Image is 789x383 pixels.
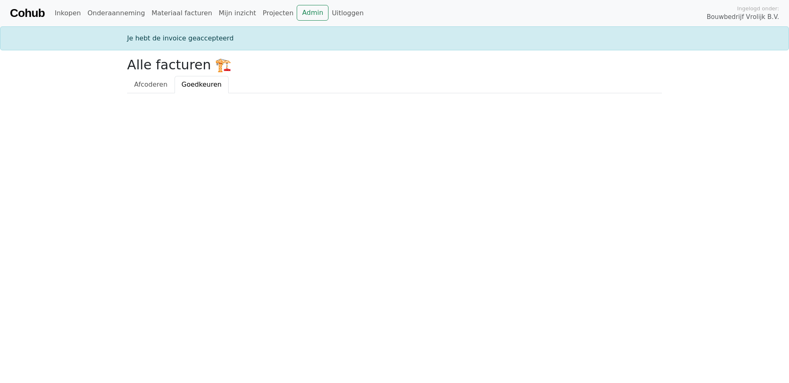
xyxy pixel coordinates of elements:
[737,5,779,12] span: Ingelogd onder:
[127,57,662,73] h2: Alle facturen 🏗️
[148,5,215,21] a: Materiaal facturen
[260,5,297,21] a: Projecten
[122,33,667,43] div: Je hebt de invoice geaccepteerd
[706,12,779,22] span: Bouwbedrijf Vrolijk B.V.
[297,5,328,21] a: Admin
[175,76,229,93] a: Goedkeuren
[328,5,367,21] a: Uitloggen
[127,76,175,93] a: Afcoderen
[84,5,148,21] a: Onderaanneming
[134,80,168,88] span: Afcoderen
[10,3,45,23] a: Cohub
[182,80,222,88] span: Goedkeuren
[215,5,260,21] a: Mijn inzicht
[51,5,84,21] a: Inkopen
